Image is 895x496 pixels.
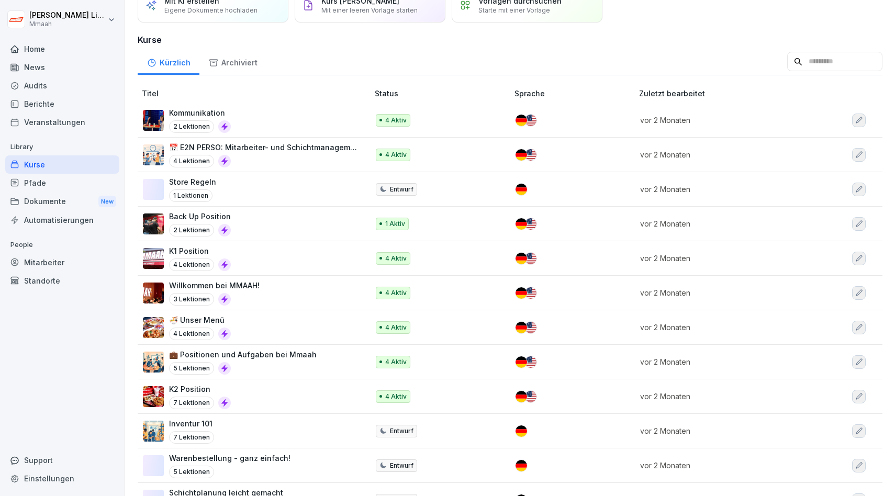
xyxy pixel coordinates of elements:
[5,272,119,290] a: Standorte
[639,88,820,99] p: Zuletzt bearbeitet
[5,58,119,76] a: News
[169,384,231,394] p: K2 Position
[5,236,119,253] p: People
[164,6,258,14] p: Eigene Dokumente hochladen
[169,107,231,118] p: Kommunikation
[169,245,231,256] p: K1 Position
[516,322,527,333] img: de.svg
[169,328,214,340] p: 4 Lektionen
[525,391,536,402] img: us.svg
[385,288,407,298] p: 4 Aktiv
[199,48,266,75] a: Archiviert
[385,150,407,160] p: 4 Aktiv
[385,357,407,367] p: 4 Aktiv
[169,293,214,306] p: 3 Lektionen
[169,453,290,464] p: Warenbestellung - ganz einfach!
[5,76,119,95] a: Audits
[640,322,808,333] p: vor 2 Monaten
[5,253,119,272] a: Mitarbeiter
[5,139,119,155] p: Library
[640,391,808,402] p: vor 2 Monaten
[142,88,371,99] p: Titel
[525,218,536,230] img: us.svg
[29,20,106,28] p: Mmaah
[5,40,119,58] a: Home
[525,356,536,368] img: us.svg
[169,466,214,478] p: 5 Lektionen
[385,392,407,401] p: 4 Aktiv
[640,287,808,298] p: vor 2 Monaten
[516,218,527,230] img: de.svg
[5,211,119,229] div: Automatisierungen
[5,174,119,192] a: Pfade
[385,254,407,263] p: 4 Aktiv
[169,189,212,202] p: 1 Lektionen
[525,322,536,333] img: us.svg
[525,115,536,126] img: us.svg
[516,425,527,437] img: de.svg
[143,213,164,234] img: mpql67vva9j6tpfu93gph97f.png
[169,349,317,360] p: 💼 Positionen und Aufgaben bei Mmaah
[5,95,119,113] a: Berichte
[143,248,164,269] img: skbjc0gif1i0jnjja8uoxo23.png
[98,196,116,208] div: New
[169,258,214,271] p: 4 Lektionen
[514,88,635,99] p: Sprache
[640,184,808,195] p: vor 2 Monaten
[143,352,164,373] img: sbiczky0ypw8u257pkl9yxl5.png
[385,323,407,332] p: 4 Aktiv
[169,120,214,133] p: 2 Lektionen
[143,283,164,303] img: qc2dcwpcvdaj3jygjsmu5brv.png
[516,287,527,299] img: de.svg
[516,149,527,161] img: de.svg
[169,418,214,429] p: Inventur 101
[640,218,808,229] p: vor 2 Monaten
[516,184,527,195] img: de.svg
[390,185,413,194] p: Entwurf
[169,211,231,222] p: Back Up Position
[169,176,216,187] p: Store Regeln
[640,460,808,471] p: vor 2 Monaten
[5,469,119,488] a: Einstellungen
[640,356,808,367] p: vor 2 Monaten
[516,391,527,402] img: de.svg
[169,280,260,291] p: Willkommen bei MMAAH!
[321,6,418,14] p: Mit einer leeren Vorlage starten
[516,356,527,368] img: de.svg
[143,317,164,338] img: s6jay3gpr6i6yrkbluxfple0.png
[516,460,527,471] img: de.svg
[138,48,199,75] div: Kürzlich
[5,155,119,174] a: Kurse
[169,155,214,167] p: 4 Lektionen
[29,11,106,20] p: [PERSON_NAME] Linde
[390,426,413,436] p: Entwurf
[143,386,164,407] img: dvtkicknuh13j361h34rdfat.png
[390,461,413,470] p: Entwurf
[169,397,214,409] p: 7 Lektionen
[169,224,214,236] p: 2 Lektionen
[525,253,536,264] img: us.svg
[516,253,527,264] img: de.svg
[640,115,808,126] p: vor 2 Monaten
[5,113,119,131] a: Veranstaltungen
[5,192,119,211] div: Dokumente
[385,219,405,229] p: 1 Aktiv
[138,33,882,46] h3: Kurse
[516,115,527,126] img: de.svg
[169,142,358,153] p: 📅 E2N PERSO: Mitarbeiter- und Schichtmanagement
[525,287,536,299] img: us.svg
[5,192,119,211] a: DokumenteNew
[169,314,231,325] p: 🍜 Unser Menü
[143,110,164,131] img: tuksy0m7dkfzt7fbvnptwcmt.png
